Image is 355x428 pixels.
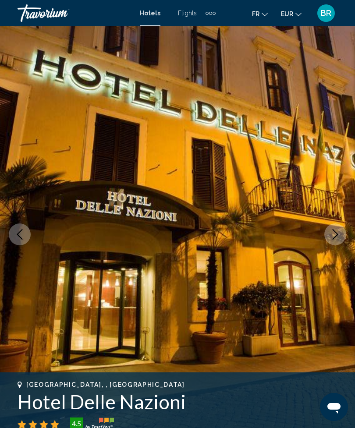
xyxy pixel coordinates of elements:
span: EUR [281,11,293,18]
span: BR [321,9,331,18]
span: [GEOGRAPHIC_DATA], , [GEOGRAPHIC_DATA] [26,381,185,388]
button: Next image [324,223,346,245]
button: Previous image [9,223,31,245]
iframe: Bouton de lancement de la fenêtre de messagerie [320,393,348,421]
a: Flights [178,10,197,17]
button: User Menu [315,4,337,22]
a: Travorium [18,4,131,22]
h1: Hotel Delle Nazioni [18,390,337,413]
span: fr [252,11,259,18]
button: Change language [252,7,268,20]
a: Hotels [140,10,160,17]
button: Change currency [281,7,302,20]
button: Extra navigation items [206,6,216,20]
